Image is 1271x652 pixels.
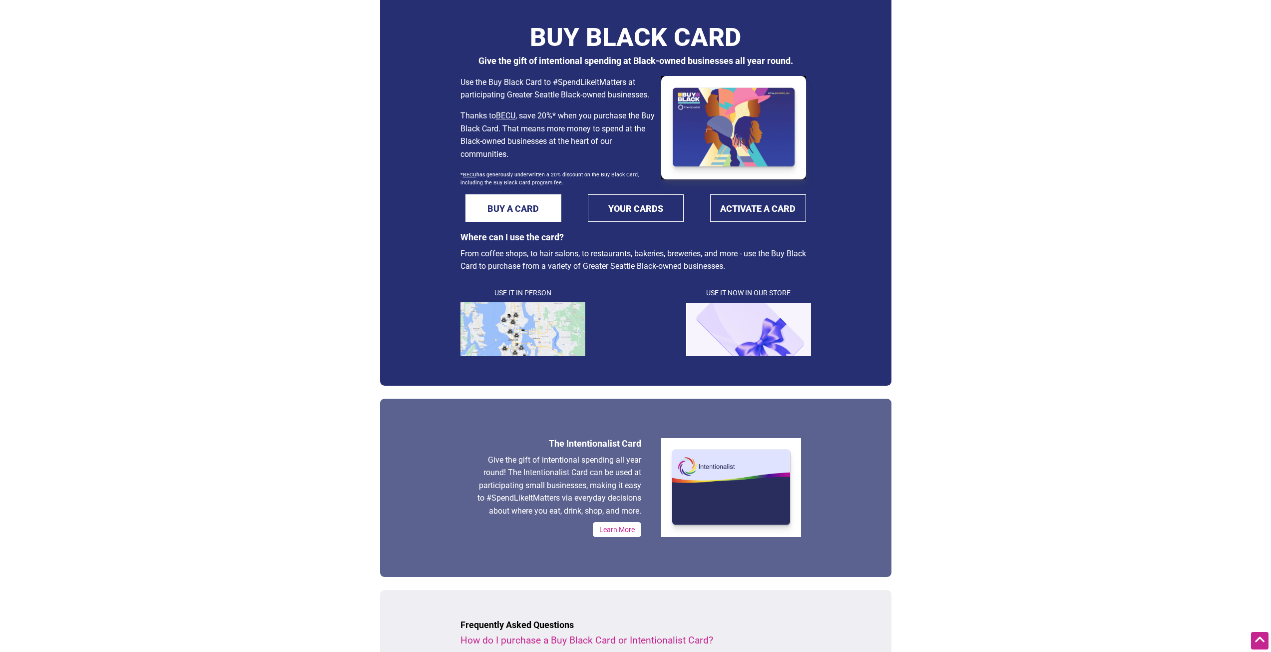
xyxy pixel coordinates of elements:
h4: Use It Now in Our Store [686,288,811,298]
sub: * has generously underwritten a 20% discount on the Buy Black Card, including the Buy Black Card ... [460,171,639,186]
h4: Use It in Person [460,288,585,298]
p: Give the gift of intentional spending all year round! The Intentionalist Card can be used at part... [470,454,641,518]
p: From coffee shops, to hair salons, to restaurants, bakeries, breweries, and more - use the Buy Bl... [460,247,811,273]
a: Learn More [593,522,641,537]
img: map.png [460,302,585,356]
h3: Where can I use the card? [460,232,811,242]
a: ACTIVATE A CARD [710,194,806,222]
a: YOUR CARDS [588,194,684,222]
a: BUY A CARD [465,194,561,222]
img: cardpurple1.png [686,302,811,356]
h3: Give the gift of intentional spending at Black-owned businesses all year round. [460,55,811,66]
h3: The Intentionalist Card [470,438,641,449]
p: Use the Buy Black Card to #SpendLikeItMatters at participating Greater Seattle Black-owned busine... [460,76,656,101]
div: Scroll Back to Top [1251,632,1269,650]
summary: How do I purchase a Buy Black Card or Intentionalist Card? [460,635,787,646]
img: Intentionalist_white.png [661,438,801,537]
a: BECU [496,111,515,120]
h1: BUY BLACK CARD [460,19,811,50]
a: BECU [463,171,476,178]
h3: Frequently Asked Questions [460,620,811,630]
details: Both cards are available in the , with the option to select a physical or digital card. [460,635,787,649]
p: Thanks to , save 20%* when you purchase the Buy Black Card. That means more money to spend at the... [460,109,656,160]
img: Buy Black Card [661,76,806,179]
